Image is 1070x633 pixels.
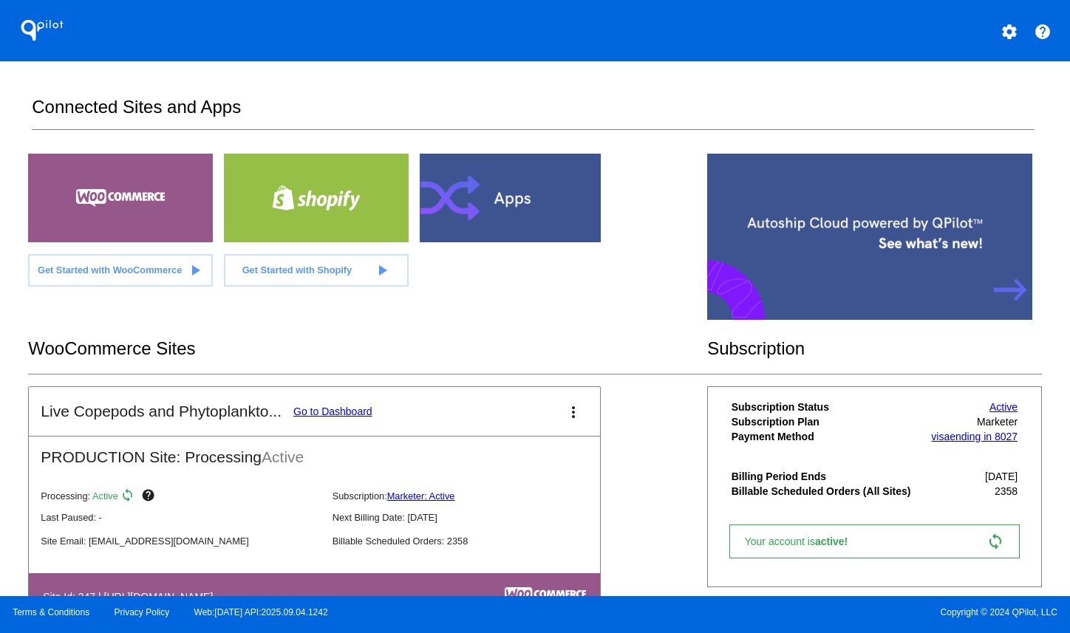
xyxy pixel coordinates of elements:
a: Marketer: Active [387,490,455,502]
span: active! [815,536,855,547]
p: Last Paused: - [41,512,320,523]
th: Billable Scheduled Orders (All Sites) [731,485,924,498]
span: Get Started with WooCommerce [38,264,182,276]
span: Active [262,448,304,465]
th: Payment Method [731,430,924,443]
mat-icon: settings [1001,23,1018,41]
span: Your account is [745,536,863,547]
span: visa [931,431,950,442]
span: [DATE] [985,471,1018,482]
p: Site Email: [EMAIL_ADDRESS][DOMAIN_NAME] [41,536,320,547]
th: Subscription Status [731,400,924,414]
mat-icon: help [141,488,159,506]
span: Copyright © 2024 QPilot, LLC [548,607,1057,617]
h2: WooCommerce Sites [28,338,707,359]
a: Web:[DATE] API:2025.09.04.1242 [194,607,328,617]
h2: Connected Sites and Apps [32,97,1034,130]
span: 2358 [995,485,1018,497]
p: Billable Scheduled Orders: 2358 [333,536,612,547]
p: Processing: [41,488,320,506]
a: Get Started with WooCommerce [28,254,213,287]
img: c53aa0e5-ae75-48aa-9bee-956650975ee5 [505,587,586,603]
p: Next Billing Date: [DATE] [333,512,612,523]
mat-icon: help [1034,23,1052,41]
a: Active [989,401,1018,413]
a: visaending in 8027 [931,431,1018,442]
h2: Live Copepods and Phytoplankto... [41,403,282,420]
mat-icon: play_arrow [373,261,391,279]
span: Get Started with Shopify [242,264,352,276]
mat-icon: more_vert [565,403,582,421]
h2: PRODUCTION Site: Processing [29,437,600,466]
a: Privacy Policy [115,607,170,617]
mat-icon: sync [120,488,138,506]
a: Go to Dashboard [293,406,372,417]
h4: Site Id: 247 | [URL][DOMAIN_NAME] [43,591,220,603]
span: Marketer [977,416,1018,428]
a: Your account isactive! sync [729,524,1020,558]
th: Subscription Plan [731,415,924,428]
span: Active [92,490,118,502]
p: Subscription: [333,490,612,502]
h1: QPilot [13,16,72,45]
h2: Subscription [707,338,1042,359]
a: Get Started with Shopify [224,254,409,287]
th: Billing Period Ends [731,470,924,483]
a: Terms & Conditions [13,607,89,617]
mat-icon: sync [986,533,1004,550]
mat-icon: play_arrow [186,261,204,279]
